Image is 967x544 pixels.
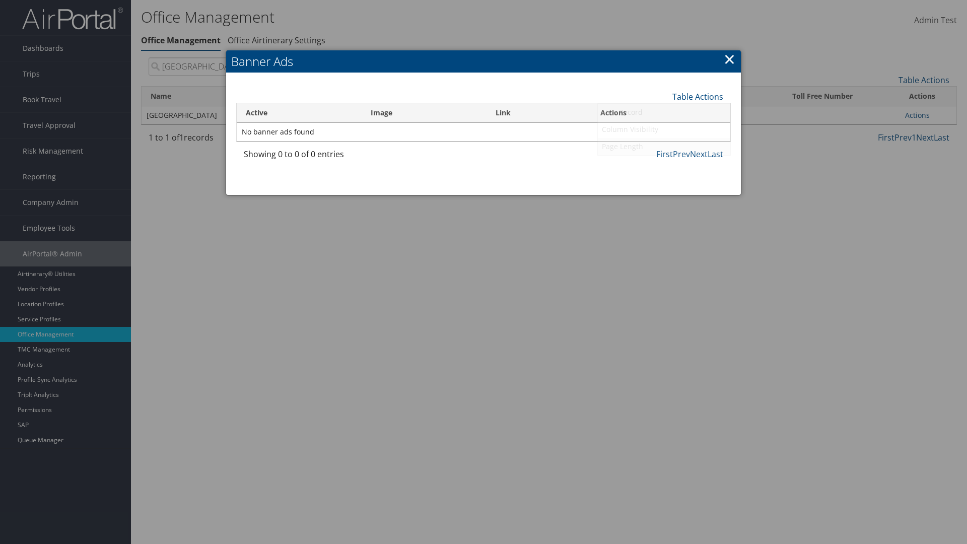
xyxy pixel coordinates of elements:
[690,149,708,160] a: Next
[591,103,730,123] th: Actions
[598,121,730,138] a: Column Visibility
[237,103,362,123] th: Active: activate to sort column ascending
[598,138,730,155] a: Page Length
[237,123,730,141] td: No banner ads found
[673,149,690,160] a: Prev
[362,103,487,123] th: Image: activate to sort column ascending
[672,91,723,102] a: Table Actions
[487,103,591,123] th: Link: activate to sort column ascending
[708,149,723,160] a: Last
[244,148,353,165] div: Showing 0 to 0 of 0 entries
[656,149,673,160] a: First
[226,50,741,73] h2: Banner Ads
[598,104,730,121] a: New Record
[724,49,735,69] a: ×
